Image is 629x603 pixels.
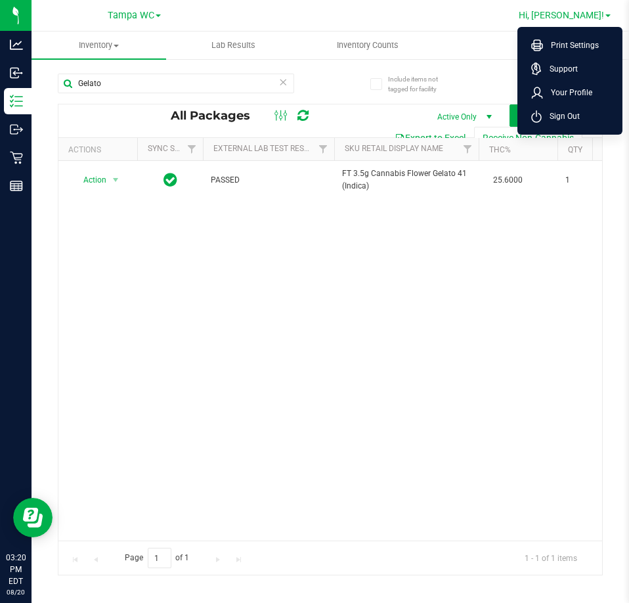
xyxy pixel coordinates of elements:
iframe: Resource center [13,498,53,537]
input: Search Package ID, Item Name, SKU, Lot or Part Number... [58,74,294,93]
a: Support [531,62,614,76]
span: Action [72,171,107,189]
span: Inventory [32,39,166,51]
button: Receive Non-Cannabis [474,127,582,149]
a: Lab Results [166,32,301,59]
inline-svg: Inventory [10,95,23,108]
span: Inventory Counts [319,39,416,51]
inline-svg: Reports [10,179,23,192]
a: Filter [313,138,334,160]
span: select [108,171,124,189]
span: Tampa WC [108,10,154,21]
p: 08/20 [6,587,26,597]
inline-svg: Analytics [10,38,23,51]
span: In Sync [163,171,177,189]
input: 1 [148,548,171,568]
span: Include items not tagged for facility [388,74,454,94]
a: External Lab Test Result [213,144,316,153]
a: Filter [457,138,479,160]
span: 25.6000 [487,171,529,190]
span: Your Profile [543,86,592,99]
span: Hi, [PERSON_NAME]! [519,10,604,20]
span: Clear [278,74,288,91]
a: Sync Status [148,144,198,153]
span: Page of 1 [114,548,200,568]
inline-svg: Retail [10,151,23,164]
inline-svg: Outbound [10,123,23,136]
span: 1 [565,174,615,187]
span: Support [542,62,578,76]
span: Print Settings [543,39,599,52]
div: Actions [68,145,132,154]
span: Lab Results [194,39,273,51]
span: FT 3.5g Cannabis Flower Gelato 41 (Indica) [342,167,471,192]
span: All Packages [171,108,263,123]
a: Qty [568,145,582,154]
button: Export to Excel [386,127,474,149]
a: Inventory [32,32,166,59]
li: Sign Out [521,104,619,128]
a: Sku Retail Display Name [345,144,443,153]
p: 03:20 PM EDT [6,552,26,587]
a: THC% [489,145,511,154]
inline-svg: Inbound [10,66,23,79]
a: Inventory Counts [301,32,435,59]
a: Filter [181,138,203,160]
button: Bulk Actions [510,104,582,127]
span: PASSED [211,174,326,187]
span: Sign Out [542,110,580,123]
span: 1 - 1 of 1 items [514,548,588,568]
